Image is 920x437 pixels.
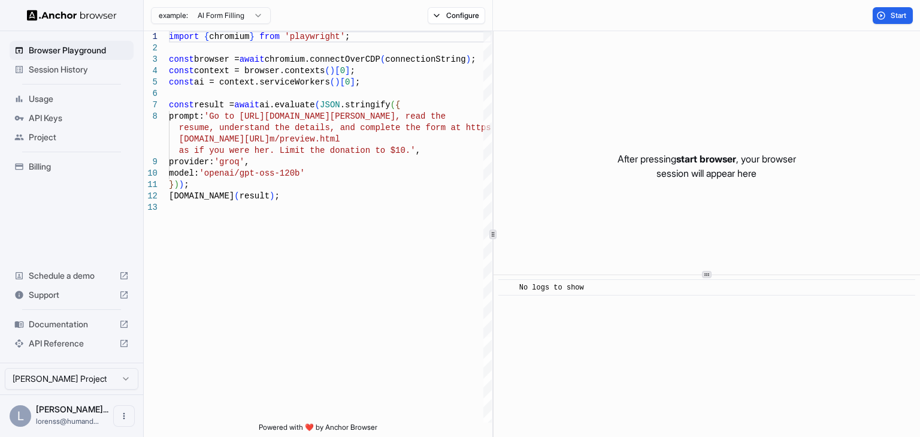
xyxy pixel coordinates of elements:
span: 'groq' [214,157,244,167]
span: , [244,157,249,167]
span: Project [29,131,129,143]
span: 0 [340,66,345,76]
span: ; [471,55,476,64]
span: await [240,55,265,64]
button: Open menu [113,405,135,427]
span: ; [355,77,360,87]
span: connectionString [385,55,465,64]
span: { [204,32,209,41]
span: start browser [676,153,736,165]
div: 6 [144,88,158,100]
span: orm at https:// [431,123,506,132]
span: const [169,55,194,64]
span: 'playwright' [285,32,345,41]
span: ) [270,191,274,201]
span: ( [380,55,385,64]
span: .stringify [340,100,391,110]
span: } [249,32,254,41]
span: ​ [504,282,510,294]
div: API Reference [10,334,134,353]
span: 'Go to [URL][DOMAIN_NAME][PERSON_NAME], re [204,111,416,121]
span: { [395,100,400,110]
span: 'openai/gpt-oss-120b' [199,168,304,178]
span: Schedule a demo [29,270,114,282]
div: 10 [144,168,158,179]
span: Support [29,289,114,301]
span: const [169,100,194,110]
span: ) [179,180,184,189]
span: Lorenss Martinsons [36,404,108,414]
span: API Reference [29,337,114,349]
div: 3 [144,54,158,65]
span: browser = [194,55,240,64]
span: [ [335,66,340,76]
div: Billing [10,157,134,176]
button: Start [873,7,913,24]
span: from [259,32,280,41]
span: result [240,191,270,201]
div: 7 [144,100,158,111]
span: import [169,32,199,41]
div: 5 [144,77,158,88]
div: 1 [144,31,158,43]
span: ai.evaluate [259,100,314,110]
span: ( [325,66,329,76]
div: 8 [144,111,158,122]
span: ; [184,180,189,189]
span: ] [345,66,350,76]
div: L [10,405,31,427]
span: m/preview.html [270,134,340,144]
span: chromium [209,32,249,41]
span: Session History [29,64,129,76]
span: No logs to show [519,284,584,292]
div: Browser Playground [10,41,134,60]
span: result = [194,100,234,110]
span: ; [345,32,350,41]
span: prompt: [169,111,204,121]
div: Session History [10,60,134,79]
span: Usage [29,93,129,105]
span: 0 [345,77,350,87]
span: Start [891,11,907,20]
div: Schedule a demo [10,266,134,285]
div: 2 [144,43,158,54]
span: API Keys [29,112,129,124]
div: API Keys [10,109,134,128]
span: as if you were her. Limit the donation to $10.' [179,146,416,155]
div: 13 [144,202,158,213]
div: 12 [144,191,158,202]
span: ; [350,66,355,76]
span: ( [234,191,239,201]
span: ad the [416,111,446,121]
span: , [416,146,420,155]
span: ( [315,100,320,110]
span: const [169,66,194,76]
span: ) [466,55,471,64]
span: ] [350,77,355,87]
span: Billing [29,161,129,173]
span: } [169,180,174,189]
span: Documentation [29,318,114,330]
span: ) [335,77,340,87]
div: 4 [144,65,158,77]
span: ai = context.serviceWorkers [194,77,330,87]
button: Configure [428,7,486,24]
span: lorenss@humandata.dev [36,417,99,426]
span: ) [174,180,178,189]
img: Anchor Logo [27,10,117,21]
span: const [169,77,194,87]
span: resume, understand the details, and complete the f [179,123,431,132]
span: chromium.connectOverCDP [265,55,380,64]
span: ) [330,66,335,76]
span: ( [330,77,335,87]
span: JSON [320,100,340,110]
div: Project [10,128,134,147]
p: After pressing , your browser session will appear here [618,152,796,180]
span: [DOMAIN_NAME] [169,191,234,201]
span: ; [274,191,279,201]
span: provider: [169,157,214,167]
span: ( [391,100,395,110]
span: Powered with ❤️ by Anchor Browser [259,423,377,437]
span: await [234,100,259,110]
div: Usage [10,89,134,109]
